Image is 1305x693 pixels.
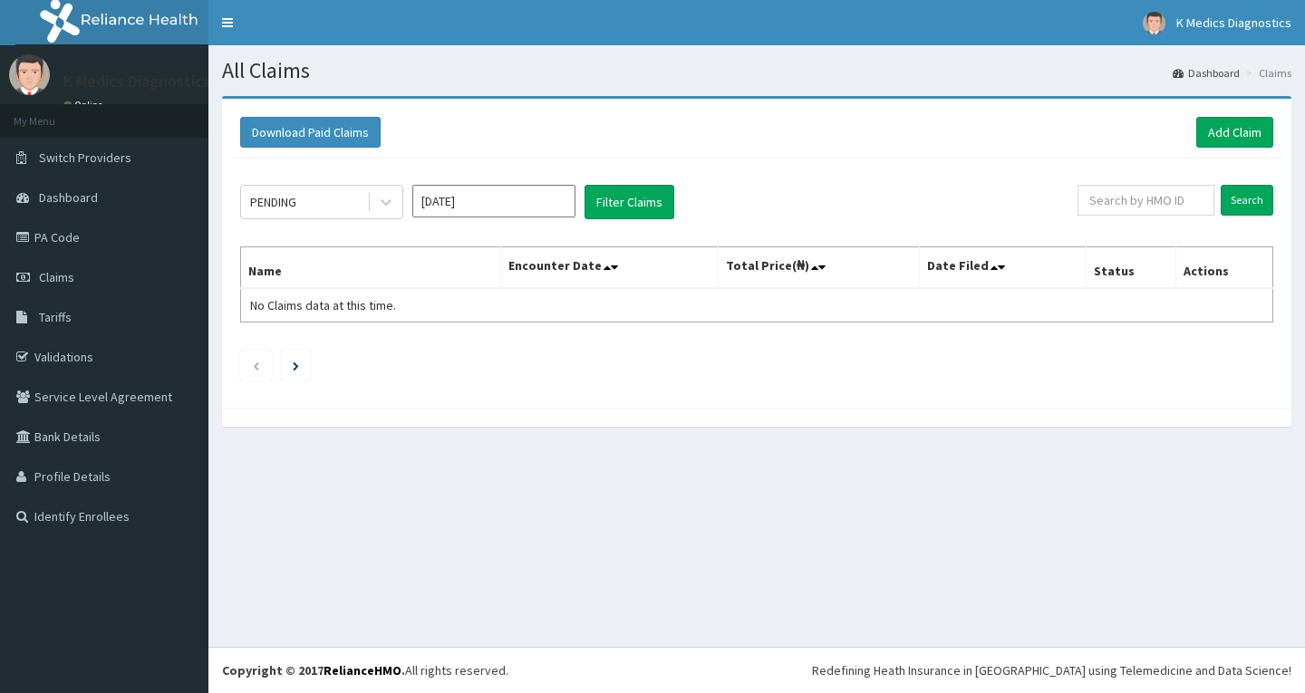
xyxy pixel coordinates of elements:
[39,149,131,166] span: Switch Providers
[250,297,396,313] span: No Claims data at this time.
[1173,65,1240,81] a: Dashboard
[208,647,1305,693] footer: All rights reserved.
[222,59,1291,82] h1: All Claims
[1176,14,1291,31] span: K Medics Diagnostics
[919,247,1086,289] th: Date Filed
[1175,247,1272,289] th: Actions
[500,247,718,289] th: Encounter Date
[250,193,296,211] div: PENDING
[812,661,1291,679] div: Redefining Heath Insurance in [GEOGRAPHIC_DATA] using Telemedicine and Data Science!
[63,73,210,90] p: K Medics Diagnostics
[39,189,98,206] span: Dashboard
[1078,185,1214,216] input: Search by HMO ID
[241,247,501,289] th: Name
[1143,12,1165,34] img: User Image
[293,357,299,373] a: Next page
[222,662,405,679] strong: Copyright © 2017 .
[63,99,107,111] a: Online
[585,185,674,219] button: Filter Claims
[1086,247,1175,289] th: Status
[412,185,575,217] input: Select Month and Year
[9,54,50,95] img: User Image
[718,247,919,289] th: Total Price(₦)
[1196,117,1273,148] a: Add Claim
[1242,65,1291,81] li: Claims
[39,309,72,325] span: Tariffs
[324,662,401,679] a: RelianceHMO
[240,117,381,148] button: Download Paid Claims
[1221,185,1273,216] input: Search
[252,357,260,373] a: Previous page
[39,269,74,285] span: Claims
